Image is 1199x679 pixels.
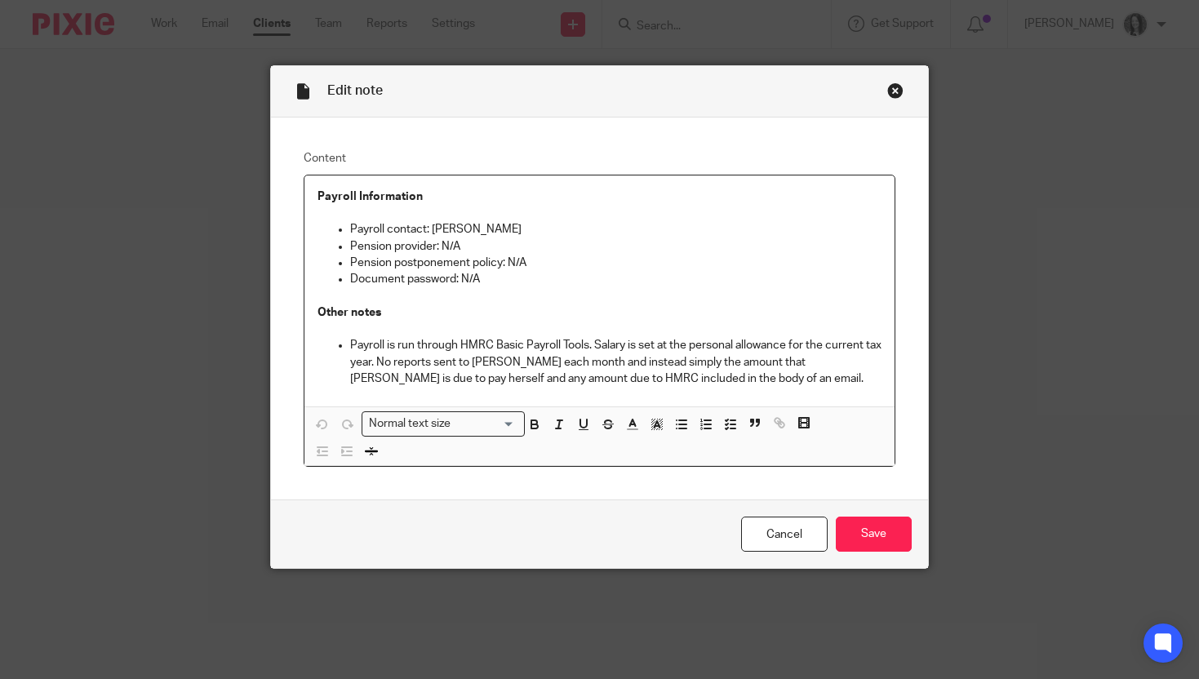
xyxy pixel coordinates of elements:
[836,517,912,552] input: Save
[350,337,882,387] p: Payroll is run through HMRC Basic Payroll Tools. Salary is set at the personal allowance for the ...
[741,517,828,552] a: Cancel
[366,415,455,433] span: Normal text size
[350,221,882,237] p: Payroll contact: [PERSON_NAME]
[318,191,423,202] strong: Payroll Information
[304,150,896,166] label: Content
[455,415,514,433] input: Search for option
[350,255,882,271] p: Pension postponement policy: N/A
[350,238,882,255] p: Pension provider: N/A
[362,411,525,437] div: Search for option
[318,307,381,318] strong: Other notes
[350,271,882,287] p: Document password: N/A
[887,82,904,99] div: Close this dialog window
[327,84,383,97] span: Edit note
